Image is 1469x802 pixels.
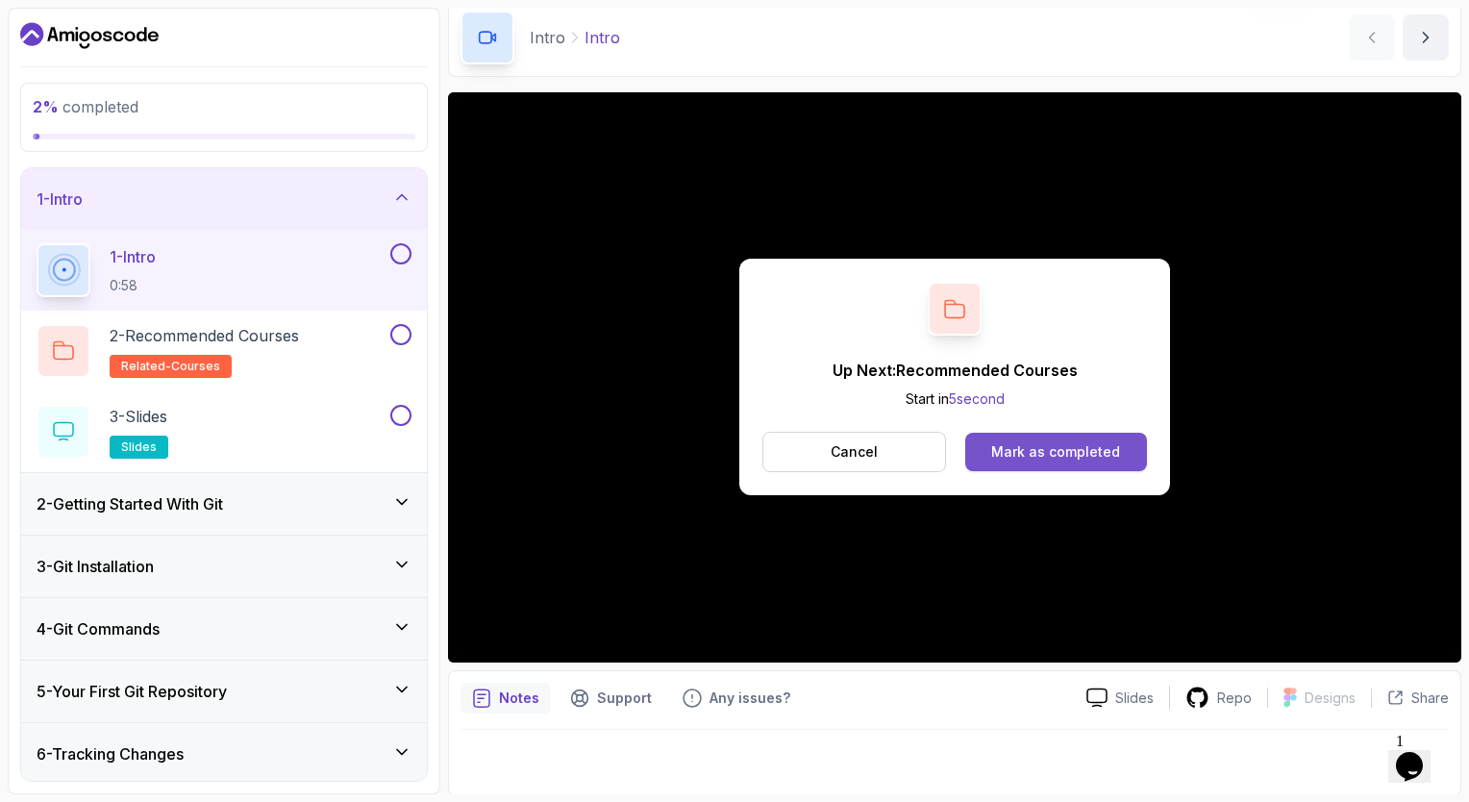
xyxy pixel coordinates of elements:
[37,617,160,640] h3: 4 - Git Commands
[37,680,227,703] h3: 5 - Your First Git Repository
[1071,688,1169,708] a: Slides
[21,168,427,230] button: 1-Intro
[110,324,299,347] p: 2 - Recommended Courses
[1170,686,1267,710] a: Repo
[949,390,1005,407] span: 5 second
[1115,689,1154,708] p: Slides
[110,245,156,268] p: 1 - Intro
[33,97,138,116] span: completed
[37,188,83,211] h3: 1 - Intro
[461,683,551,714] button: notes button
[671,683,802,714] button: Feedback button
[37,243,411,297] button: 1-Intro0:58
[1411,689,1449,708] p: Share
[710,689,790,708] p: Any issues?
[21,723,427,785] button: 6-Tracking Changes
[21,536,427,597] button: 3-Git Installation
[530,26,565,49] p: Intro
[448,92,1461,663] iframe: 1 - Intro
[121,439,157,455] span: slides
[110,276,156,295] p: 0:58
[37,555,154,578] h3: 3 - Git Installation
[20,20,159,51] a: Dashboard
[1371,689,1449,708] button: Share
[1388,725,1450,783] iframe: chat widget
[21,473,427,535] button: 2-Getting Started With Git
[833,389,1078,409] p: Start in
[1305,689,1356,708] p: Designs
[831,442,878,462] p: Cancel
[833,359,1078,382] p: Up Next: Recommended Courses
[21,661,427,722] button: 5-Your First Git Repository
[585,26,620,49] p: Intro
[965,433,1147,471] button: Mark as completed
[21,598,427,660] button: 4-Git Commands
[1217,689,1252,708] p: Repo
[991,442,1120,462] div: Mark as completed
[121,359,220,374] span: related-courses
[499,689,539,708] p: Notes
[559,683,663,714] button: Support button
[37,405,411,459] button: 3-Slidesslides
[37,492,223,515] h3: 2 - Getting Started With Git
[110,405,167,428] p: 3 - Slides
[37,742,184,765] h3: 6 - Tracking Changes
[1349,14,1395,61] button: previous content
[597,689,652,708] p: Support
[37,324,411,378] button: 2-Recommended Coursesrelated-courses
[33,97,59,116] span: 2 %
[1403,14,1449,61] button: next content
[762,432,946,472] button: Cancel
